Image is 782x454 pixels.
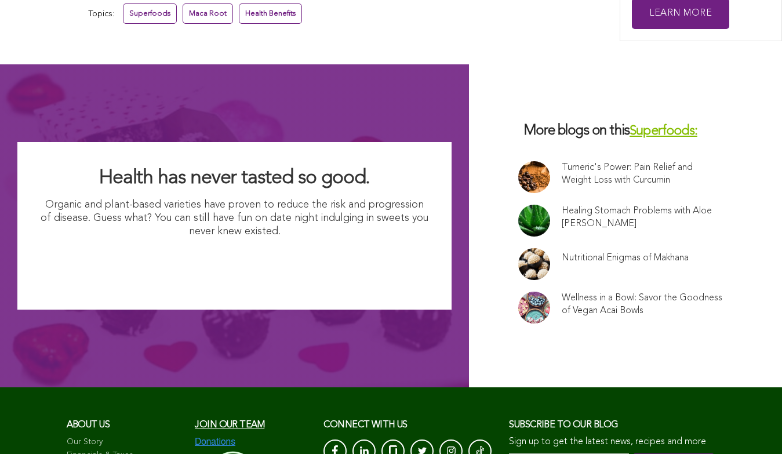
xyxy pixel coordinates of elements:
a: Tumeric's Power: Pain Relief and Weight Loss with Curcumin [562,161,723,187]
span: CONNECT with us [323,420,408,430]
p: Sign up to get the latest news, recipes and more [509,437,715,448]
a: Superfoods: [630,125,697,138]
h2: Health has never tasted so good. [41,165,428,191]
a: Join our team [195,420,264,430]
img: I Want Organic Shopping For Less [121,245,348,286]
a: Health Benefits [239,3,302,24]
p: Organic and plant-based varieties have proven to reduce the risk and progression of disease. Gues... [41,198,428,239]
img: Donations [195,437,235,447]
a: Superfoods [123,3,177,24]
h3: More blogs on this [518,122,733,140]
a: Healing Stomach Problems with Aloe [PERSON_NAME] [562,205,723,230]
a: Nutritional Enigmas of Makhana [562,252,689,264]
a: Maca Root [183,3,233,24]
span: About us [67,420,110,430]
span: Topics: [88,6,114,22]
iframe: Chat Widget [724,398,782,454]
h3: Subscribe to our blog [509,416,715,434]
a: Wellness in a Bowl: Savor the Goodness of Vegan Acai Bowls [562,292,723,317]
a: Our Story [67,437,184,448]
